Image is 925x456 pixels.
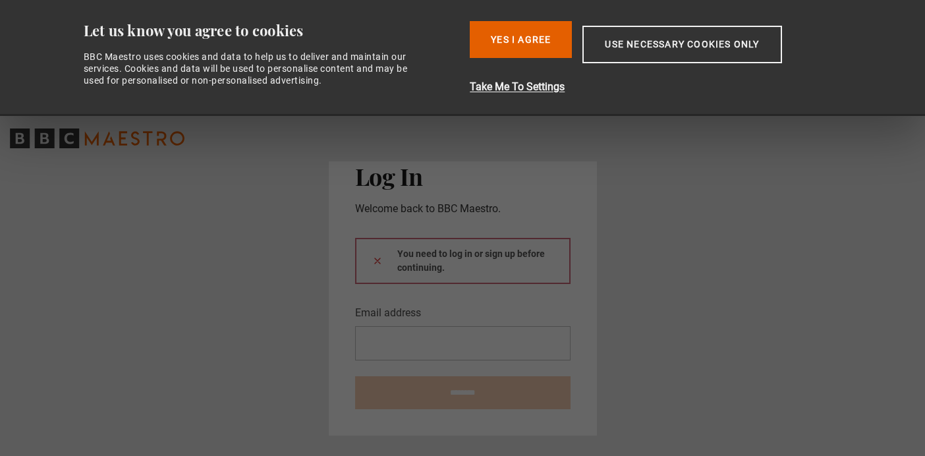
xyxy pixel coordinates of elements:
div: Let us know you agree to cookies [84,21,460,40]
label: Email address [355,305,421,321]
svg: BBC Maestro [10,128,184,148]
p: Welcome back to BBC Maestro. [355,201,571,217]
h2: Log In [355,162,571,190]
div: You need to log in or sign up before continuing. [355,238,571,284]
button: Take Me To Settings [470,79,851,95]
div: BBC Maestro uses cookies and data to help us to deliver and maintain our services. Cookies and da... [84,51,422,87]
button: Use necessary cookies only [582,26,781,63]
button: Yes I Agree [470,21,572,58]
